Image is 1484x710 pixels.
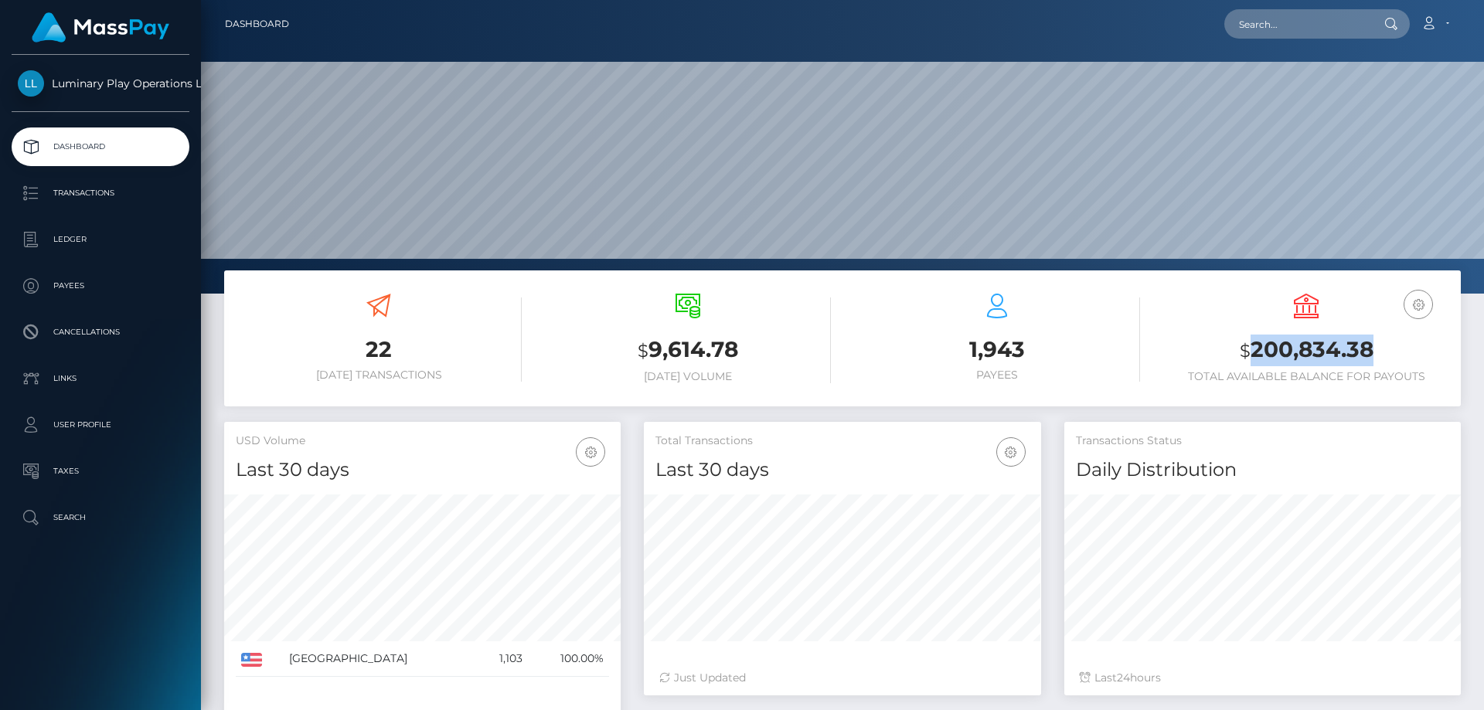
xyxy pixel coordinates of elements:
[18,135,183,158] p: Dashboard
[12,220,189,259] a: Ledger
[236,335,522,365] h3: 22
[655,457,1029,484] h4: Last 30 days
[854,369,1140,382] h6: Payees
[18,506,183,529] p: Search
[1076,457,1449,484] h4: Daily Distribution
[18,274,183,297] p: Payees
[284,641,478,677] td: [GEOGRAPHIC_DATA]
[18,413,183,437] p: User Profile
[12,452,189,491] a: Taxes
[1117,671,1130,685] span: 24
[12,498,189,537] a: Search
[1163,370,1449,383] h6: Total Available Balance for Payouts
[1076,433,1449,449] h5: Transactions Status
[225,8,289,40] a: Dashboard
[18,70,44,97] img: Luminary Play Operations Limited
[1224,9,1370,39] input: Search...
[854,335,1140,365] h3: 1,943
[12,174,189,212] a: Transactions
[477,641,528,677] td: 1,103
[12,313,189,352] a: Cancellations
[18,228,183,251] p: Ledger
[32,12,169,42] img: MassPay Logo
[1240,340,1251,362] small: $
[1163,335,1449,366] h3: 200,834.38
[655,433,1029,449] h5: Total Transactions
[12,127,189,166] a: Dashboard
[528,641,609,677] td: 100.00%
[638,340,648,362] small: $
[18,460,183,483] p: Taxes
[236,369,522,382] h6: [DATE] Transactions
[12,359,189,398] a: Links
[12,76,189,90] span: Luminary Play Operations Limited
[12,267,189,305] a: Payees
[659,670,1025,686] div: Just Updated
[18,367,183,390] p: Links
[241,653,262,667] img: US.png
[18,182,183,205] p: Transactions
[545,370,831,383] h6: [DATE] Volume
[1080,670,1445,686] div: Last hours
[12,406,189,444] a: User Profile
[236,433,609,449] h5: USD Volume
[236,457,609,484] h4: Last 30 days
[18,321,183,344] p: Cancellations
[545,335,831,366] h3: 9,614.78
